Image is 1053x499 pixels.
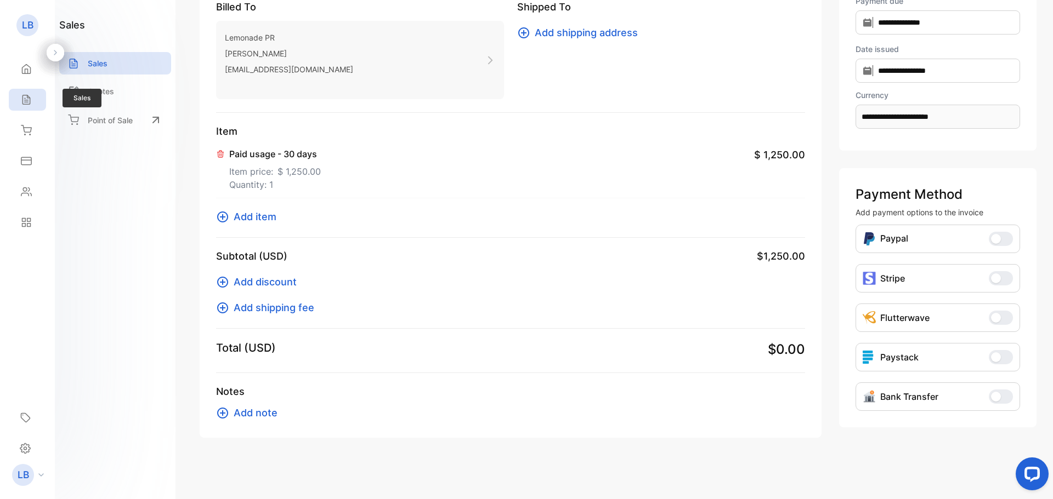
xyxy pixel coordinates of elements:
span: Add note [234,405,278,420]
span: $0.00 [768,340,805,359]
p: Stripe [880,272,905,285]
img: Icon [863,390,876,403]
a: Point of Sale [59,108,171,132]
span: $1,250.00 [757,249,805,263]
p: [PERSON_NAME] [225,45,353,61]
p: [EMAIL_ADDRESS][DOMAIN_NAME] [225,61,353,77]
span: Add item [234,209,276,224]
h1: sales [59,18,85,32]
p: Paystack [880,351,919,364]
p: Item [216,124,805,139]
img: Icon [863,311,876,324]
label: Date issued [856,43,1020,55]
button: Add note [216,405,284,420]
p: Bank Transfer [880,390,938,403]
a: Quotes [59,80,171,102]
p: LB [18,468,29,482]
p: Point of Sale [88,114,133,126]
p: Paid usage - 30 days [229,147,321,160]
span: Add discount [234,274,297,289]
p: Quantity: 1 [229,178,321,191]
p: Payment Method [856,185,1020,204]
span: $ 1,250.00 [278,165,321,178]
a: Sales [59,52,171,74]
p: Flutterwave [880,311,930,324]
button: Add item [216,209,283,224]
button: Add shipping address [517,25,644,40]
p: LB [22,18,33,32]
span: Add shipping fee [234,300,314,315]
p: Item price: [229,160,321,178]
img: Icon [863,232,876,246]
label: Currency [856,89,1020,101]
button: Add shipping fee [216,300,321,315]
p: Lemonade PR [225,30,353,45]
p: Subtotal (USD) [216,249,287,263]
p: Add payment options to the invoice [856,207,1020,218]
p: Sales [88,58,107,69]
p: Paypal [880,232,908,246]
img: icon [863,351,876,364]
img: icon [863,272,876,285]
span: Add shipping address [535,25,638,40]
p: Total (USD) [216,340,276,356]
span: $ 1,250.00 [754,147,805,162]
span: Sales [63,89,101,107]
iframe: LiveChat chat widget [1007,453,1053,499]
p: Notes [216,384,805,399]
button: Add discount [216,274,303,289]
p: Quotes [88,85,114,97]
